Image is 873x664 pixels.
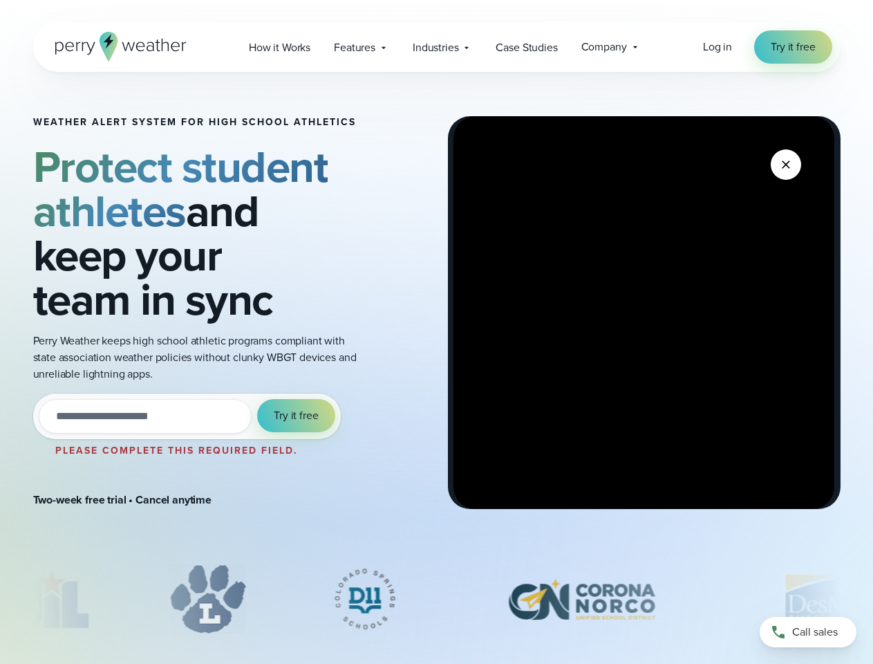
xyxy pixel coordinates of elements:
span: Features [334,39,375,56]
div: 2 of 12 [169,564,246,634]
span: Call sales [792,624,838,640]
a: Log in [703,39,732,55]
span: Try it free [274,407,318,424]
strong: Protect student athletes [33,134,328,243]
h2: and keep your team in sync [33,145,357,322]
a: Call sales [760,617,856,647]
a: How it Works [237,33,322,62]
div: 4 of 12 [483,564,679,634]
div: slideshow [33,564,841,640]
img: Colorado-Springs-School-District.svg [312,564,417,634]
span: Try it free [771,39,815,55]
span: Case Studies [496,39,557,56]
strong: Two-week free trial • Cancel anytime [33,492,212,508]
a: Case Studies [484,33,569,62]
label: Please complete this required field. [55,443,298,458]
button: Close Video [771,149,801,180]
img: Corona-Norco-Unified-School-District.svg [483,564,679,634]
h1: Weather Alert System for High School Athletics [33,117,357,128]
a: Try it free [754,30,832,64]
p: Perry Weather keeps high school athletic programs compliant with state association weather polici... [33,333,357,382]
span: Company [581,39,627,55]
span: How it Works [249,39,310,56]
button: Try it free [257,399,335,432]
span: Industries [413,39,458,56]
div: 3 of 12 [312,564,417,634]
